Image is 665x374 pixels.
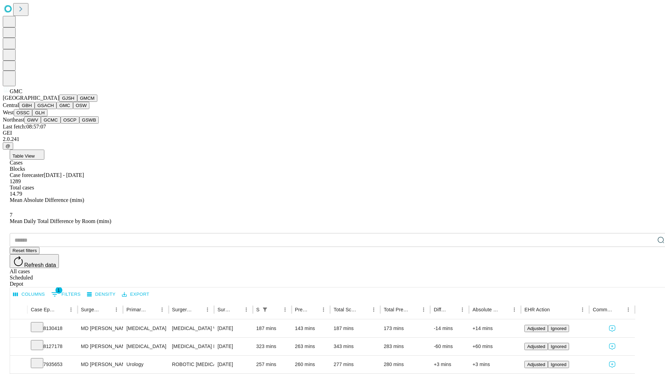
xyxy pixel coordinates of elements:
span: Central [3,102,19,108]
button: GJSH [59,95,77,102]
button: Menu [241,305,251,314]
button: Sort [271,305,280,314]
span: Ignored [551,326,566,331]
button: Menu [369,305,379,314]
div: 143 mins [295,320,327,337]
div: +14 mins [472,320,517,337]
button: Menu [203,305,212,314]
div: [DATE] [218,356,249,373]
div: 2.0.241 [3,136,662,142]
button: Ignored [548,361,569,368]
button: Ignored [548,343,569,350]
div: Predicted In Room Duration [295,307,309,312]
button: Adjusted [524,361,548,368]
button: OSW [73,102,90,109]
div: +3 mins [472,356,517,373]
button: Show filters [260,305,270,314]
div: Surgeon Name [81,307,101,312]
div: 277 mins [334,356,377,373]
div: 260 mins [295,356,327,373]
div: Total Scheduled Duration [334,307,358,312]
span: [DATE] - [DATE] [44,172,84,178]
button: Menu [157,305,167,314]
button: Expand [14,359,24,371]
div: Surgery Name [172,307,192,312]
span: Table View [12,153,35,159]
button: Adjusted [524,343,548,350]
button: Select columns [11,289,47,300]
div: 8130418 [31,320,74,337]
span: Adjusted [527,344,545,349]
button: Table View [10,150,44,160]
button: GBH [19,102,35,109]
div: MD [PERSON_NAME] [PERSON_NAME] Md [81,320,119,337]
button: GWV [24,116,41,124]
div: [DATE] [218,338,249,355]
button: Sort [102,305,112,314]
button: Show filters [50,289,82,300]
button: Menu [419,305,428,314]
div: [DATE] [218,320,249,337]
button: Sort [148,305,157,314]
div: Primary Service [126,307,147,312]
button: Menu [319,305,328,314]
div: +3 mins [434,356,465,373]
div: EHR Action [524,307,550,312]
div: Surgery Date [218,307,231,312]
button: Menu [509,305,519,314]
button: Sort [614,305,623,314]
button: Menu [578,305,587,314]
div: 187 mins [256,320,288,337]
div: Difference [434,307,447,312]
div: 1 active filter [260,305,270,314]
button: Menu [280,305,290,314]
button: Expand [14,341,24,353]
div: Comments [593,307,613,312]
span: [GEOGRAPHIC_DATA] [3,95,59,101]
span: @ [6,143,10,149]
button: Sort [193,305,203,314]
span: Mean Daily Total Difference by Room (mins) [10,218,111,224]
span: Reset filters [12,248,37,253]
button: Adjusted [524,325,548,332]
span: Adjusted [527,326,545,331]
div: MD [PERSON_NAME] E Md [81,338,119,355]
span: Last fetch: 08:57:07 [3,124,46,130]
div: [MEDICAL_DATA] BYPASS GRAFT USING ARTERY 1 GRAFT [172,338,211,355]
div: Case Epic Id [31,307,56,312]
span: Northeast [3,117,24,123]
span: 7 [10,212,12,218]
div: 283 mins [384,338,427,355]
button: Reset filters [10,247,39,254]
button: Sort [409,305,419,314]
span: West [3,109,14,115]
button: Menu [112,305,121,314]
span: Mean Absolute Difference (mins) [10,197,84,203]
button: GMC [56,102,73,109]
div: ROBOTIC [MEDICAL_DATA] [MEDICAL_DATA] RETROPUBIC RADICAL [172,356,211,373]
div: 280 mins [384,356,427,373]
span: Refresh data [24,262,56,268]
span: 1 [55,287,62,294]
button: @ [3,142,13,150]
span: Adjusted [527,362,545,367]
span: GMC [10,88,22,94]
div: 323 mins [256,338,288,355]
button: Density [85,289,117,300]
div: Scheduled In Room Duration [256,307,259,312]
button: Menu [458,305,467,314]
button: GLH [32,109,47,116]
div: [MEDICAL_DATA] WITH CHOLANGIOGRAM [172,320,211,337]
span: Case forecaster [10,172,44,178]
button: Sort [550,305,560,314]
button: Menu [623,305,633,314]
button: GMCM [77,95,97,102]
div: 187 mins [334,320,377,337]
div: 173 mins [384,320,427,337]
button: Sort [448,305,458,314]
div: 8127178 [31,338,74,355]
button: Sort [309,305,319,314]
span: 1289 [10,178,21,184]
button: Sort [56,305,66,314]
span: 14.79 [10,191,22,197]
